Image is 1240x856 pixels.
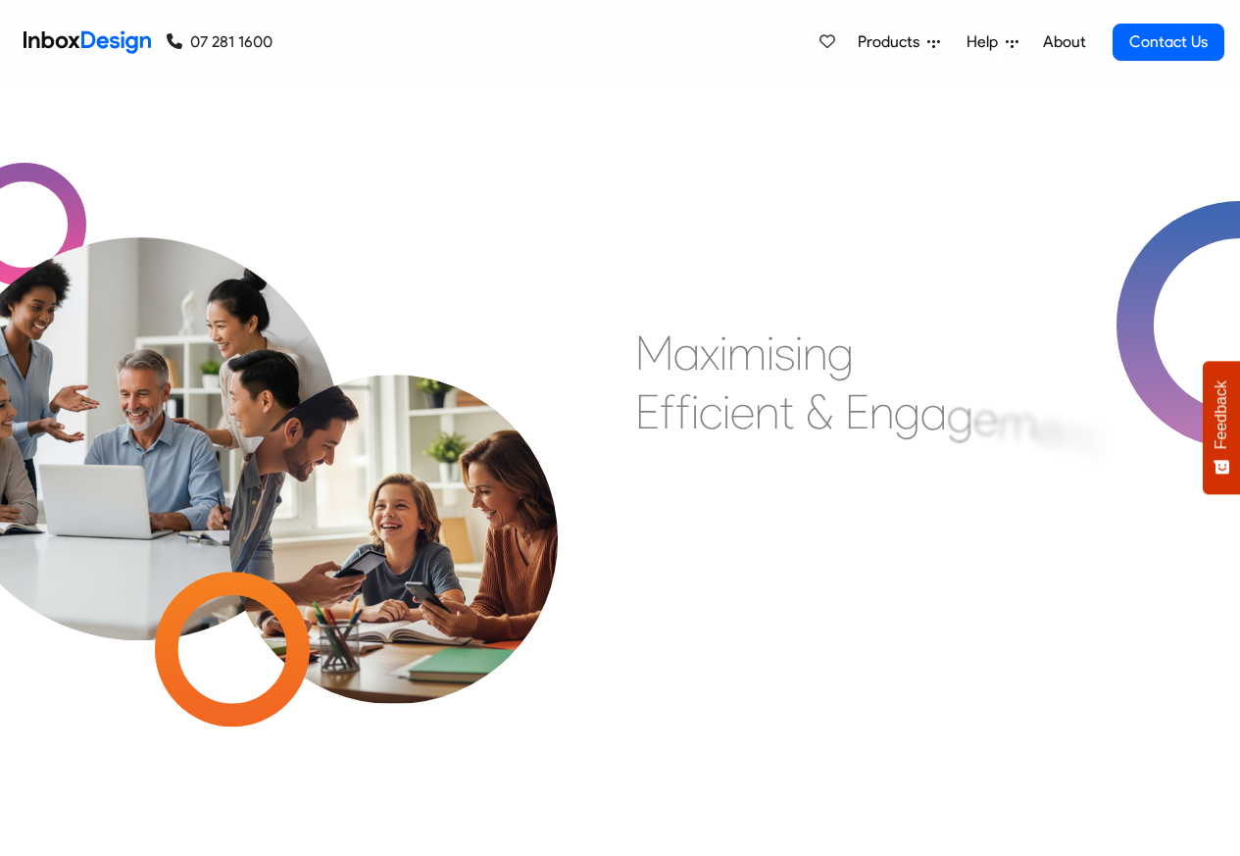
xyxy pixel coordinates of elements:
[699,382,722,441] div: c
[635,382,660,441] div: E
[675,382,691,441] div: f
[845,382,869,441] div: E
[947,385,973,444] div: g
[755,382,779,441] div: n
[1203,361,1240,494] button: Feedback - Show survey
[959,23,1026,62] a: Help
[827,324,854,382] div: g
[858,30,927,54] span: Products
[795,324,803,382] div: i
[1101,423,1111,481] div: ,
[1213,380,1230,449] span: Feedback
[719,324,727,382] div: i
[806,382,833,441] div: &
[167,30,273,54] a: 07 281 1600
[1062,406,1086,465] div: n
[635,492,670,551] div: C
[188,293,599,704] img: parents_with_child.png
[730,382,755,441] div: e
[635,324,673,382] div: M
[767,324,774,382] div: i
[1113,24,1224,61] a: Contact Us
[660,382,675,441] div: f
[920,383,947,442] div: a
[691,382,699,441] div: i
[779,382,794,441] div: t
[973,388,998,447] div: e
[803,324,827,382] div: n
[722,382,730,441] div: i
[727,324,767,382] div: m
[1037,399,1062,458] div: e
[967,30,1006,54] span: Help
[1037,23,1091,62] a: About
[673,324,700,382] div: a
[635,324,1111,618] div: Maximising Efficient & Engagement, Connecting Schools, Families, and Students.
[869,382,894,441] div: n
[774,324,795,382] div: s
[1086,414,1101,473] div: t
[998,393,1037,452] div: m
[894,382,920,441] div: g
[700,324,719,382] div: x
[850,23,948,62] a: Products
